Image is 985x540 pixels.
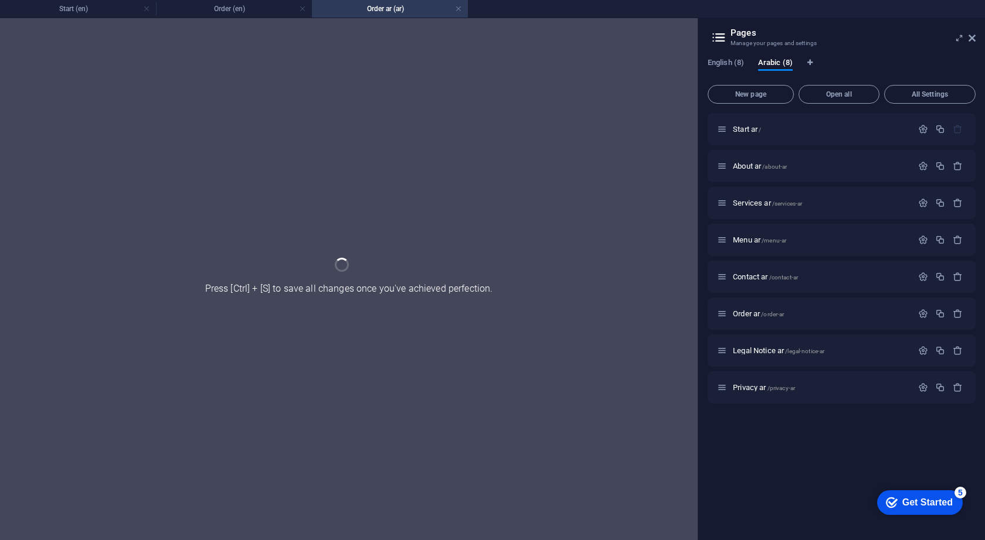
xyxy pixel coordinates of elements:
[762,237,786,244] span: /menu-ar
[729,384,912,391] div: Privacy ar/privacy-ar
[767,385,796,391] span: /privacy-ar
[729,125,912,133] div: Start ar/
[918,272,928,282] div: Settings
[731,28,976,38] h2: Pages
[953,235,963,245] div: Remove
[935,309,945,319] div: Duplicate
[87,2,98,14] div: 5
[733,199,802,207] span: Services ar
[772,200,803,207] span: /services-ar
[758,56,793,72] span: Arabic (8)
[9,6,95,30] div: Get Started 5 items remaining, 0% complete
[935,161,945,171] div: Duplicate
[708,58,976,80] div: Language Tabs
[729,162,912,170] div: About ar/about-ar
[733,235,786,244] span: Menu ar
[708,85,794,104] button: New page
[769,274,799,281] span: /contact-ar
[935,198,945,208] div: Duplicate
[935,235,945,245] div: Duplicate
[799,85,879,104] button: Open all
[953,346,963,356] div: Remove
[918,161,928,171] div: Settings
[918,198,928,208] div: Settings
[953,272,963,282] div: Remove
[713,91,789,98] span: New page
[733,383,795,392] span: Click to open page
[785,348,824,354] span: /legal-notice-ar
[804,91,874,98] span: Open all
[708,56,744,72] span: English (8)
[918,309,928,319] div: Settings
[889,91,970,98] span: All Settings
[918,124,928,134] div: Settings
[733,125,761,134] span: Start ar
[918,235,928,245] div: Settings
[935,382,945,392] div: Duplicate
[761,311,784,317] span: /order-ar
[729,310,912,317] div: Order ar/order-ar
[733,272,798,281] span: Contact ar
[953,309,963,319] div: Remove
[731,38,952,49] h3: Manage your pages and settings
[312,2,468,15] h4: Order ar (ar)
[953,124,963,134] div: The startpage cannot be deleted
[729,273,912,281] div: Contact ar/contact-ar
[729,236,912,244] div: Menu ar/menu-ar
[953,198,963,208] div: Remove
[759,127,761,133] span: /
[918,346,928,356] div: Settings
[729,199,912,207] div: Services ar/services-ar
[935,272,945,282] div: Duplicate
[733,162,787,170] span: Click to open page
[935,124,945,134] div: Duplicate
[35,13,85,23] div: Get Started
[884,85,976,104] button: All Settings
[953,161,963,171] div: Remove
[953,382,963,392] div: Remove
[733,309,784,318] span: Order ar
[935,346,945,356] div: Duplicate
[729,347,912,354] div: Legal Notice ar/legal-notice-ar
[918,382,928,392] div: Settings
[762,163,787,170] span: /about-ar
[733,346,824,355] span: Click to open page
[156,2,312,15] h4: Order (en)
